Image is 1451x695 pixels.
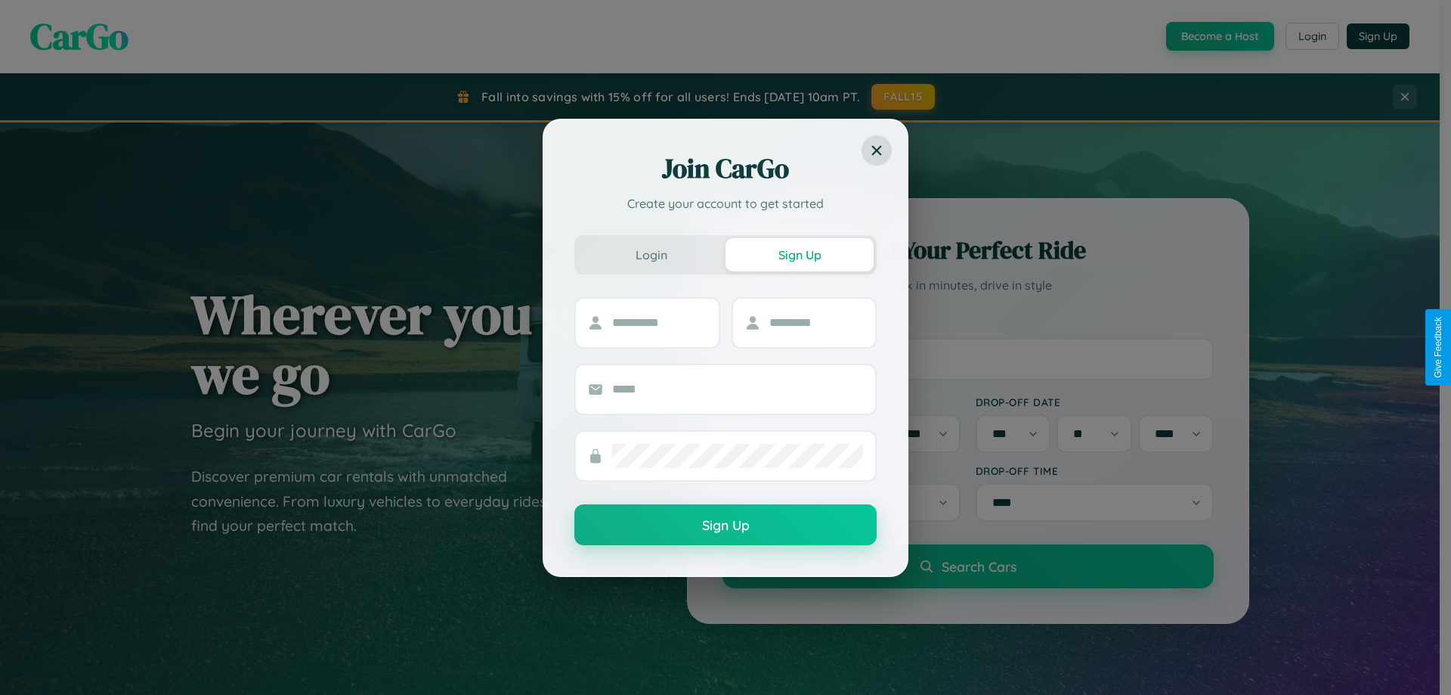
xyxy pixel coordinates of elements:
[725,238,874,271] button: Sign Up
[1433,317,1443,378] div: Give Feedback
[574,150,877,187] h2: Join CarGo
[574,504,877,545] button: Sign Up
[574,194,877,213] p: Create your account to get started
[577,238,725,271] button: Login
